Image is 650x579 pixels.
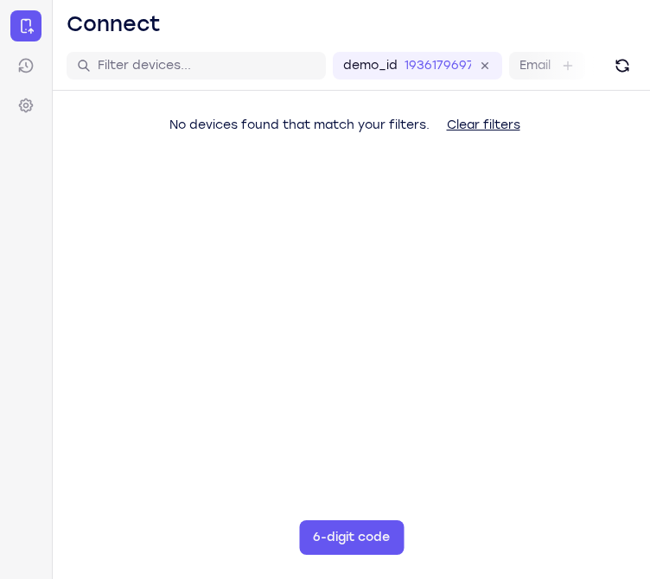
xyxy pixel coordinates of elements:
[169,118,430,132] span: No devices found that match your filters.
[98,57,315,74] input: Filter devices...
[343,57,398,74] label: demo_id
[10,90,41,121] a: Settings
[519,57,551,74] label: Email
[609,52,636,80] button: Refresh
[10,50,41,81] a: Sessions
[10,10,41,41] a: Connect
[67,10,161,38] h1: Connect
[299,520,404,555] button: 6-digit code
[433,108,534,143] button: Clear filters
